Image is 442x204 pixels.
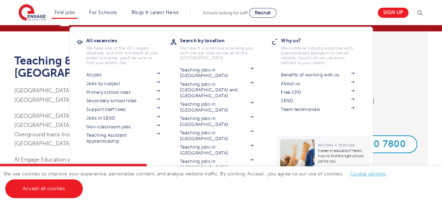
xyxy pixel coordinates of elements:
[86,81,160,86] a: Jobs by subject
[131,10,179,15] a: Blogs & Latest News
[86,115,160,121] a: Jobs in SEND
[180,159,253,170] a: Teaching jobs in [GEOGRAPHIC_DATA]
[255,10,271,15] span: Recruit
[318,143,355,147] span: Become a Teacher
[86,90,160,95] a: Primary school roles
[180,36,264,60] a: Search by locationOur reach is extensive providing you with the top roles across all of the [GEOG...
[5,179,83,198] a: Accept all cookies
[281,36,365,45] h3: Why us?
[133,164,147,178] button: Close
[249,8,276,18] a: Recruit
[180,144,253,156] a: Teaching jobs in [GEOGRAPHIC_DATA]
[318,148,367,164] p: Career in education? Here’s how to find the right school job for you
[281,72,354,78] a: Benefits of working with us
[281,81,354,86] a: About us
[281,98,354,104] a: SEND
[89,10,117,15] a: For Schools
[86,46,160,65] p: We have one of the UK's largest database. and with hundreds of jobs added everyday. you'll be sur...
[180,116,253,127] a: Teaching jobs in [GEOGRAPHIC_DATA]
[281,36,365,65] a: Why us?We combine industry expertise with a personalised approach to deliver reliable, results-dr...
[276,136,372,174] a: Become a TeacherCareer in education? Here’s how to find the right school job for you
[3,171,393,191] span: We use cookies to improve your experience, personalise content, and analyse website traffic. By c...
[86,72,160,78] a: All jobs
[180,101,253,113] a: Teaching jobs in [GEOGRAPHIC_DATA]
[86,36,170,65] a: All vacanciesWe have one of the UK's largest database. and with hundreds of jobs added everyday. ...
[86,133,160,144] a: Teaching Assistant Apprenticeship
[203,10,248,15] span: Schools looking for staff
[86,107,160,112] a: Support staff roles
[14,157,279,181] span: At Engage Education we are proud to provide our teachers, supply staff and teaching assistants wi...
[180,67,253,79] a: Teaching jobs in [GEOGRAPHIC_DATA]
[281,46,354,65] p: We combine industry expertise with a personalised approach to deliver reliable, results-driven so...
[180,36,264,45] h3: Search by location
[14,88,258,103] span: [GEOGRAPHIC_DATA] station, is a simple commute for teachers based in [GEOGRAPHIC_DATA], [GEOGRAPH...
[180,130,253,142] a: Teaching jobs in [GEOGRAPHIC_DATA]
[86,98,160,104] a: Secondary school roles
[86,36,170,45] h3: All vacancies
[350,171,386,176] a: Cookie settings
[55,10,75,15] a: Find jobs
[281,107,354,112] a: Team testimonials
[180,82,253,99] a: Teaching jobs in [GEOGRAPHIC_DATA] and [GEOGRAPHIC_DATA]
[86,124,160,130] a: Non-classroom jobs
[378,8,408,18] a: Sign up
[19,4,46,22] img: Engage Education
[180,46,253,60] p: Our reach is extensive providing you with the top roles across all of the [GEOGRAPHIC_DATA]
[14,113,284,147] span: [GEOGRAPHIC_DATA]’s location is ideal because not only [GEOGRAPHIC_DATA] itself but also many of ...
[281,90,354,95] a: Free CPD
[14,55,287,79] h1: Teaching & Supply Recruitment Agency in [GEOGRAPHIC_DATA], [GEOGRAPHIC_DATA]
